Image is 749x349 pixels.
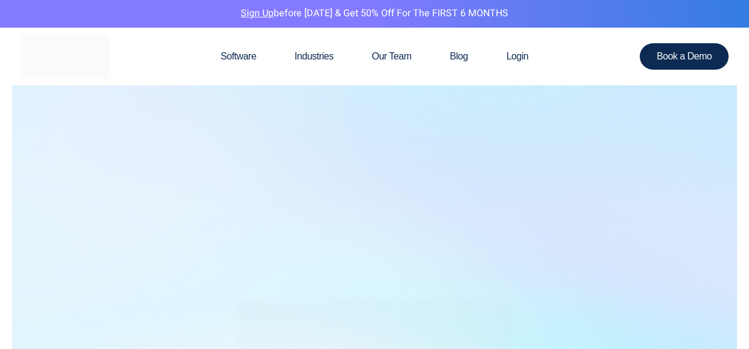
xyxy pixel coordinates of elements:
a: Book a Demo [640,43,729,70]
a: Login [487,28,548,85]
a: Our Team [352,28,430,85]
p: before [DATE] & Get 50% Off for the FIRST 6 MONTHS [9,6,740,22]
a: Industries [275,28,353,85]
span: Book a Demo [657,52,712,61]
a: Sign Up [241,6,274,20]
a: Software [202,28,275,85]
a: Blog [431,28,487,85]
